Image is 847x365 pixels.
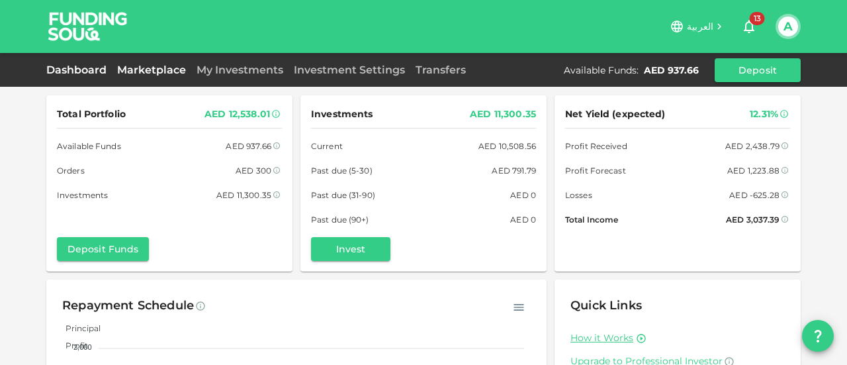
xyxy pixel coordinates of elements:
span: Total Portfolio [57,106,126,123]
span: Available Funds [57,139,121,153]
a: Transfers [410,64,471,76]
div: AED 2,438.79 [725,139,780,153]
span: Past due (5-30) [311,164,373,178]
a: My Investments [191,64,289,76]
div: AED 0 [510,213,536,227]
div: Available Funds : [564,64,639,77]
button: A [778,17,798,36]
button: question [802,320,834,352]
div: AED -625.28 [729,188,780,202]
div: AED 10,508.56 [478,139,536,153]
span: Past due (90+) [311,213,369,227]
a: How it Works [570,332,633,344]
span: Net Yield (expected) [565,106,666,123]
div: AED 0 [510,188,536,202]
tspan: 2,000 [73,343,92,351]
button: 13 [736,13,762,40]
button: Invest [311,237,390,261]
span: Principal [56,323,101,333]
span: Quick Links [570,298,642,313]
span: Profit Forecast [565,164,626,178]
span: Investments [57,188,108,202]
span: Profit Received [565,139,627,153]
button: Deposit Funds [57,237,149,261]
span: Losses [565,188,592,202]
div: AED 937.66 [226,139,271,153]
span: Orders [57,164,85,178]
span: Total Income [565,213,618,227]
div: AED 1,223.88 [727,164,780,178]
span: العربية [687,21,713,32]
a: Dashboard [46,64,112,76]
a: Marketplace [112,64,191,76]
div: AED 12,538.01 [204,106,270,123]
div: AED 300 [236,164,271,178]
span: Investments [311,106,373,123]
span: Profit [56,340,88,350]
div: AED 11,300.35 [470,106,536,123]
button: Deposit [715,58,801,82]
div: AED 791.79 [492,164,536,178]
div: Repayment Schedule [62,295,194,317]
div: AED 3,037.39 [726,213,780,227]
span: 13 [750,12,765,25]
div: 12.31% [750,106,778,123]
a: Investment Settings [289,64,410,76]
span: Current [311,139,343,153]
div: AED 11,300.35 [216,188,271,202]
span: Past due (31-90) [311,188,375,202]
div: AED 937.66 [644,64,699,77]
